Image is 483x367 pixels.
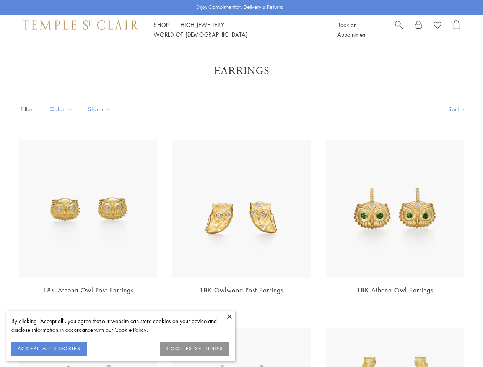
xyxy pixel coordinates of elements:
[154,21,169,29] a: ShopShop
[172,140,311,278] img: 18K Owlwood Post Earrings
[196,3,283,11] p: Enjoy Complimentary Delivery & Returns
[326,140,464,278] img: E36186-OWLTG
[356,286,433,294] a: 18K Athena Owl Earrings
[337,21,366,38] a: Book an Appointment
[181,21,224,29] a: High JewelleryHigh Jewellery
[199,286,283,294] a: 18K Owlwood Post Earrings
[31,64,452,78] h1: Earrings
[395,20,403,39] a: Search
[11,317,229,334] div: By clicking “Accept all”, you agree that our website can store cookies on your device and disclos...
[82,101,117,118] button: Stone
[46,104,78,114] span: Color
[431,97,483,121] button: Show sort by
[44,101,78,118] button: Color
[154,20,320,39] nav: Main navigation
[453,20,460,39] a: Open Shopping Bag
[160,342,229,356] button: COOKIES SETTINGS
[43,286,133,294] a: 18K Athena Owl Post Earrings
[434,20,441,32] a: View Wishlist
[11,342,87,356] button: ACCEPT ALL COOKIES
[23,20,138,29] img: Temple St. Clair
[154,31,247,38] a: World of [DEMOGRAPHIC_DATA]World of [DEMOGRAPHIC_DATA]
[19,140,157,278] img: 18K Athena Owl Post Earrings
[84,104,117,114] span: Stone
